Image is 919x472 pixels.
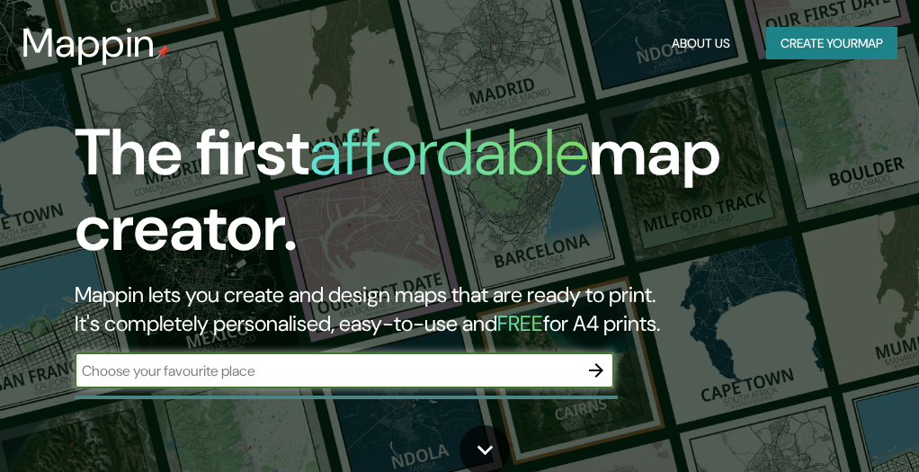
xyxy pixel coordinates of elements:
[75,281,810,338] h2: Mappin lets you create and design maps that are ready to print. It's completely personalised, eas...
[665,27,737,60] button: About Us
[75,115,810,281] h1: The first map creator.
[309,111,589,194] h1: affordable
[766,27,897,60] button: Create yourmap
[497,309,543,337] h5: FREE
[22,20,156,67] h3: Mappin
[156,45,170,59] img: mappin-pin
[75,361,578,381] input: Choose your favourite place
